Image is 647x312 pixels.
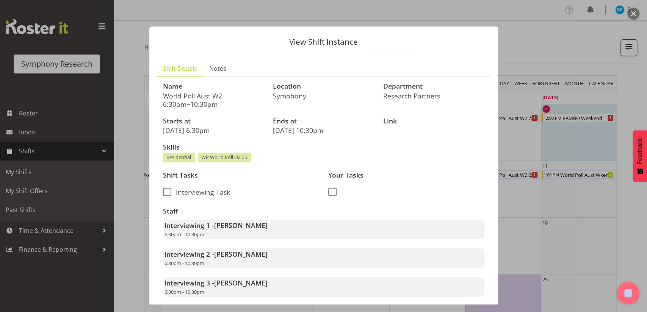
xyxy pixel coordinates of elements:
span: [PERSON_NAME] [214,278,268,287]
span: [PERSON_NAME] [214,250,268,259]
h3: Skills [163,144,484,151]
span: Interviewing Task [171,188,230,196]
button: Feedback - Show survey [633,130,647,182]
h3: Name [163,83,264,90]
h3: Starts at [163,117,264,125]
h3: Link [383,117,484,125]
h3: Department [383,83,484,90]
h3: Shift Tasks [163,172,319,179]
strong: Interviewing 1 - [164,221,268,230]
p: World Poll Aust W2 6:30pm~10:30pm [163,92,264,108]
span: 6:30pm - 10:30pm [164,260,204,267]
p: [DATE] 10:30pm [273,126,374,134]
span: Feedback [636,138,643,164]
h3: Your Tasks [328,172,484,179]
img: help-xxl-2.png [624,289,632,297]
h3: Location [273,83,374,90]
span: Shift Details [163,64,197,73]
span: 6:30pm - 10:30pm [164,289,204,295]
span: WP World Poll OZ 25 [201,154,247,161]
span: Residential [166,154,191,161]
strong: Interviewing 3 - [164,278,268,287]
p: Symphony [273,92,374,100]
span: 6:30pm - 10:30pm [164,231,204,238]
h3: Ends at [273,117,374,125]
strong: Interviewing 2 - [164,250,268,259]
span: Notes [209,64,226,73]
p: Research Partners [383,92,484,100]
span: [PERSON_NAME] [214,221,268,230]
p: [DATE] 6:30pm [163,126,264,134]
p: View Shift Instance [157,38,490,46]
h3: Staff [163,207,484,215]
